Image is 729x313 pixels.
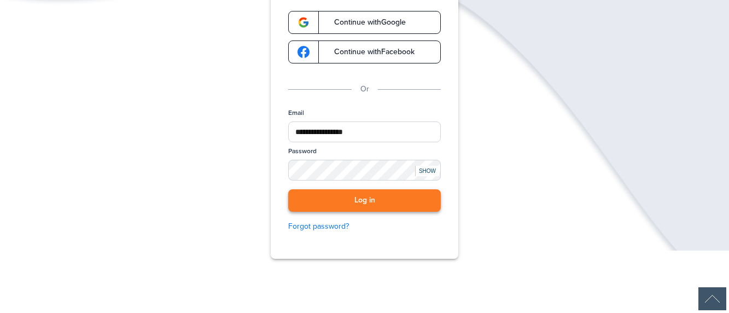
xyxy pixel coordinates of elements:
div: SHOW [415,166,439,176]
img: google-logo [298,16,310,28]
span: Continue with Google [323,19,406,26]
img: Back to Top [698,287,726,310]
label: Password [288,147,317,156]
button: Log in [288,189,441,212]
input: Password [288,160,441,181]
span: Continue with Facebook [323,48,415,56]
img: google-logo [298,46,310,58]
a: google-logoContinue withFacebook [288,40,441,63]
div: Scroll Back to Top [698,287,726,310]
p: Or [360,83,369,95]
a: google-logoContinue withGoogle [288,11,441,34]
input: Email [288,121,441,142]
a: Forgot password? [288,221,441,233]
label: Email [288,108,304,118]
